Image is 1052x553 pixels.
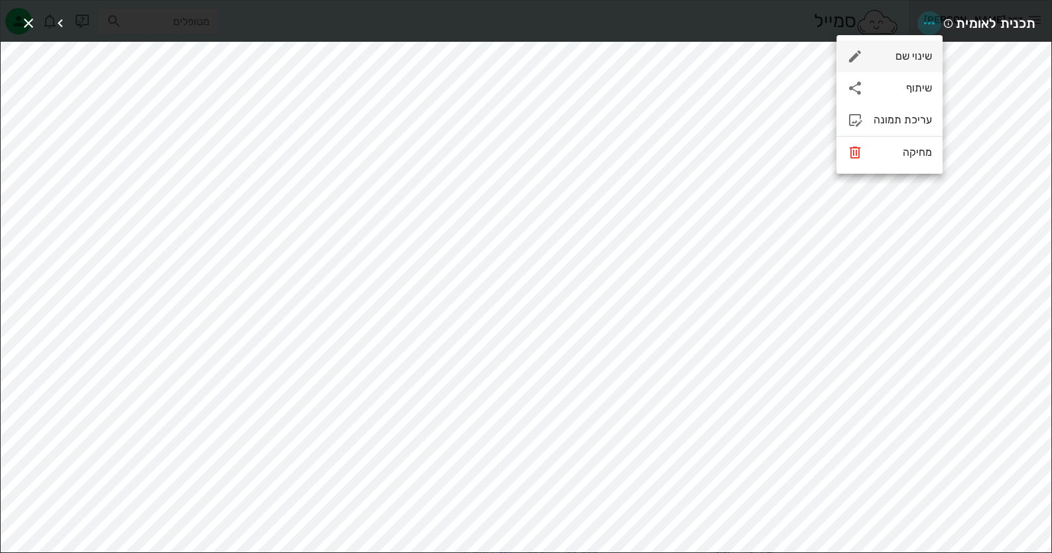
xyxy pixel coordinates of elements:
[874,82,932,94] div: שיתוף
[956,13,1035,34] span: תכנית לאומית
[874,50,932,62] div: שינוי שם
[836,104,943,136] div: עריכת תמונה
[836,72,943,104] div: שיתוף
[874,146,932,158] div: מחיקה
[874,113,932,126] div: עריכת תמונה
